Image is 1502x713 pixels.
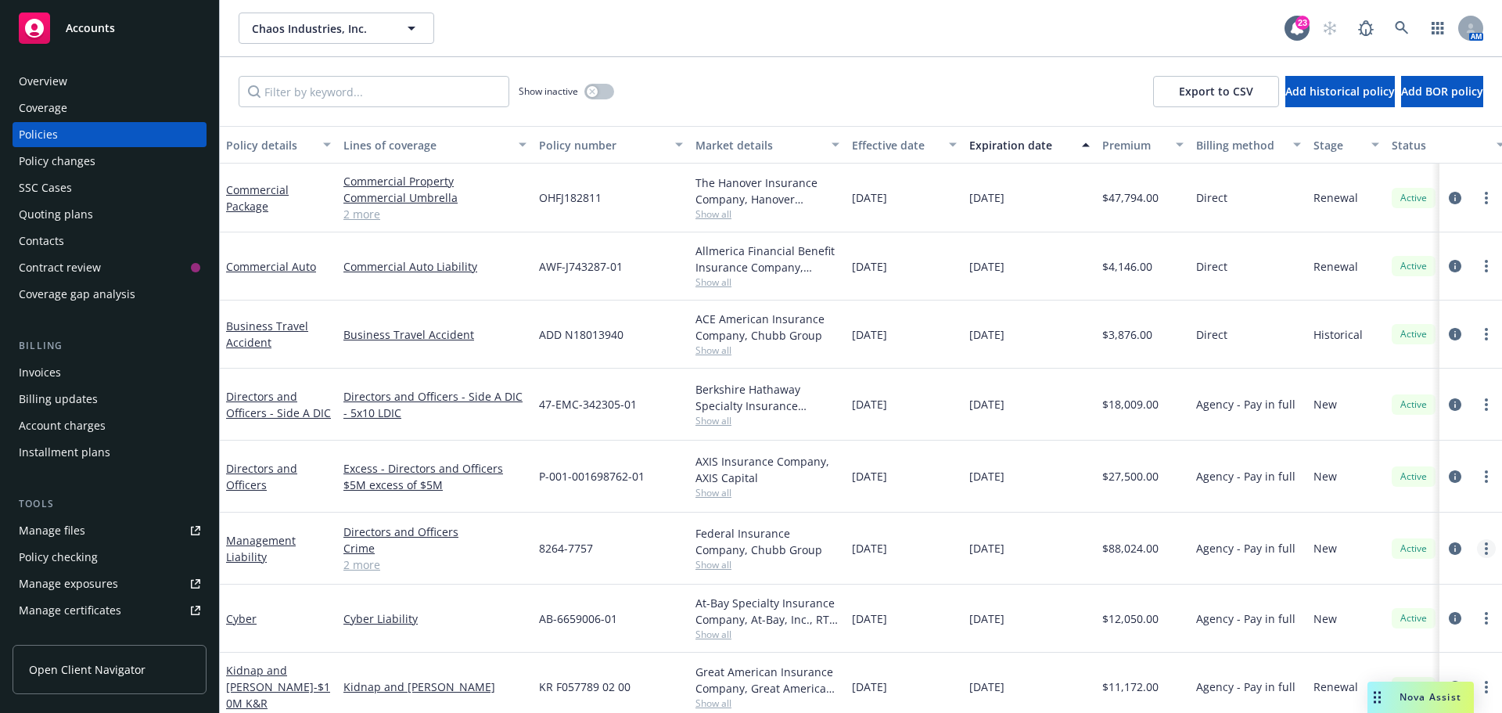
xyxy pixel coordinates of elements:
div: Manage exposures [19,571,118,596]
a: Coverage [13,95,207,121]
div: At-Bay Specialty Insurance Company, At-Bay, Inc., RT Specialty Insurance Services, LLC (RSG Speci... [695,595,839,628]
span: Export to CSV [1179,84,1253,99]
span: [DATE] [852,540,887,556]
div: Coverage [19,95,67,121]
span: Agency - Pay in full [1196,540,1295,556]
span: Show all [695,207,839,221]
a: Directors and Officers - Side A DIC - 5x10 LDIC [343,388,526,421]
span: AWF-J743287-01 [539,258,623,275]
div: Market details [695,137,822,153]
span: Historical [1313,326,1363,343]
span: 47-EMC-342305-01 [539,396,637,412]
a: circleInformation [1446,257,1464,275]
div: Great American Insurance Company, Great American Insurance Group [695,664,839,697]
div: The Hanover Insurance Company, Hanover Insurance Group [695,175,839,207]
span: Add BOR policy [1401,84,1483,99]
div: Coverage gap analysis [19,282,135,307]
a: circleInformation [1446,325,1464,344]
span: [DATE] [969,396,1004,412]
div: Drag to move [1367,682,1387,713]
span: New [1313,396,1337,412]
div: Billing [13,338,207,354]
a: Crime [343,540,526,556]
div: Policy number [539,137,666,153]
span: [DATE] [969,468,1004,484]
span: Add historical policy [1285,84,1395,99]
button: Effective date [846,126,963,164]
div: Policies [19,122,58,147]
a: Kidnap and [PERSON_NAME] [343,679,526,695]
span: Agency - Pay in full [1196,468,1295,484]
span: P-001-001698762-01 [539,468,645,484]
a: Commercial Auto [226,259,316,274]
span: Show all [695,628,839,641]
span: New [1313,610,1337,627]
a: Switch app [1422,13,1453,44]
a: Excess - Directors and Officers $5M excess of $5M [343,460,526,493]
div: Policy details [226,137,314,153]
a: more [1477,539,1496,558]
button: Export to CSV [1153,76,1279,107]
span: [DATE] [852,258,887,275]
button: Lines of coverage [337,126,533,164]
a: Commercial Property [343,173,526,189]
a: Policies [13,122,207,147]
a: circleInformation [1446,609,1464,628]
span: [DATE] [852,679,887,695]
span: Direct [1196,326,1227,343]
a: Accounts [13,6,207,50]
span: [DATE] [852,396,887,412]
span: [DATE] [852,468,887,484]
div: AXIS Insurance Company, AXIS Capital [695,453,839,486]
a: Quoting plans [13,202,207,227]
a: Overview [13,69,207,94]
div: Status [1392,137,1487,153]
a: Billing updates [13,387,207,412]
button: Policy details [220,126,337,164]
input: Filter by keyword... [239,76,509,107]
div: Stage [1313,137,1362,153]
a: Contacts [13,229,207,254]
a: Directors and Officers [226,461,297,492]
a: Business Travel Accident [226,319,308,350]
span: Chaos Industries, Inc. [252,20,387,37]
button: Nova Assist [1367,682,1474,713]
span: $12,050.00 [1102,610,1159,627]
a: circleInformation [1446,539,1464,558]
span: [DATE] [969,679,1004,695]
a: more [1477,395,1496,414]
span: Active [1398,259,1429,273]
button: Billing method [1190,126,1307,164]
div: Contacts [19,229,64,254]
a: circleInformation [1446,467,1464,486]
span: AB-6659006-01 [539,610,617,627]
span: ADD N18013940 [539,326,623,343]
div: Premium [1102,137,1166,153]
a: Report a Bug [1350,13,1382,44]
span: [DATE] [969,540,1004,556]
a: Cyber Liability [343,610,526,627]
a: Manage certificates [13,598,207,623]
div: Account charges [19,413,106,438]
span: $27,500.00 [1102,468,1159,484]
a: Start snowing [1314,13,1346,44]
div: SSC Cases [19,175,72,200]
span: Manage exposures [13,571,207,596]
button: Market details [689,126,846,164]
span: $3,876.00 [1102,326,1152,343]
button: Add BOR policy [1401,76,1483,107]
span: Show inactive [519,85,578,98]
span: Agency - Pay in full [1196,610,1295,627]
button: Chaos Industries, Inc. [239,13,434,44]
span: Renewal [1313,679,1358,695]
a: more [1477,467,1496,486]
div: 23 [1295,16,1310,30]
div: Berkshire Hathaway Specialty Insurance Company, Berkshire Hathaway Specialty Insurance [695,381,839,414]
span: Show all [695,697,839,710]
a: Management Liability [226,533,296,564]
a: Cyber [226,611,257,626]
span: Open Client Navigator [29,661,146,678]
div: Policy checking [19,545,98,570]
span: Direct [1196,189,1227,206]
span: [DATE] [969,258,1004,275]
